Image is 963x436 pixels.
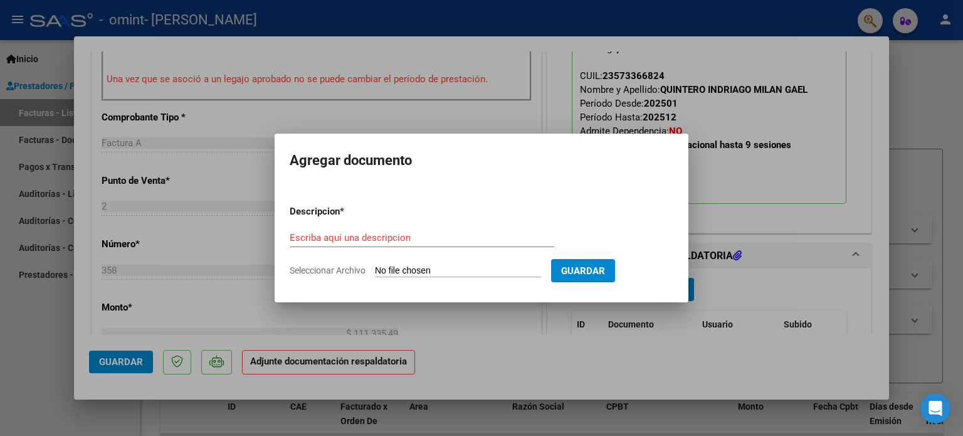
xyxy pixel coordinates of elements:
span: Guardar [561,265,605,277]
h2: Agregar documento [290,149,673,173]
span: Seleccionar Archivo [290,265,366,275]
div: Open Intercom Messenger [920,393,950,423]
p: Descripcion [290,205,405,219]
button: Guardar [551,259,615,282]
